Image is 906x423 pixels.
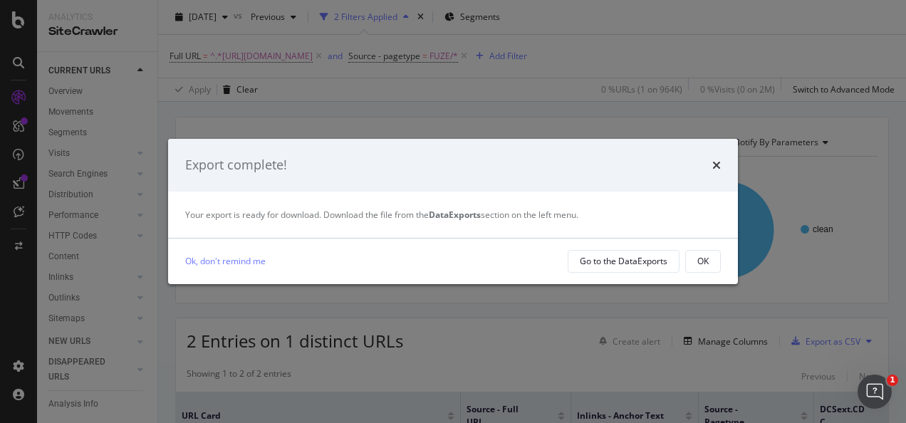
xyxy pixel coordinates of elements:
[697,255,709,267] div: OK
[185,156,287,174] div: Export complete!
[185,209,721,221] div: Your export is ready for download. Download the file from the
[685,250,721,273] button: OK
[429,209,481,221] strong: DataExports
[168,139,738,284] div: modal
[580,255,667,267] div: Go to the DataExports
[185,254,266,268] a: Ok, don't remind me
[858,375,892,409] iframe: Intercom live chat
[712,156,721,174] div: times
[887,375,898,386] span: 1
[568,250,679,273] button: Go to the DataExports
[429,209,578,221] span: section on the left menu.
